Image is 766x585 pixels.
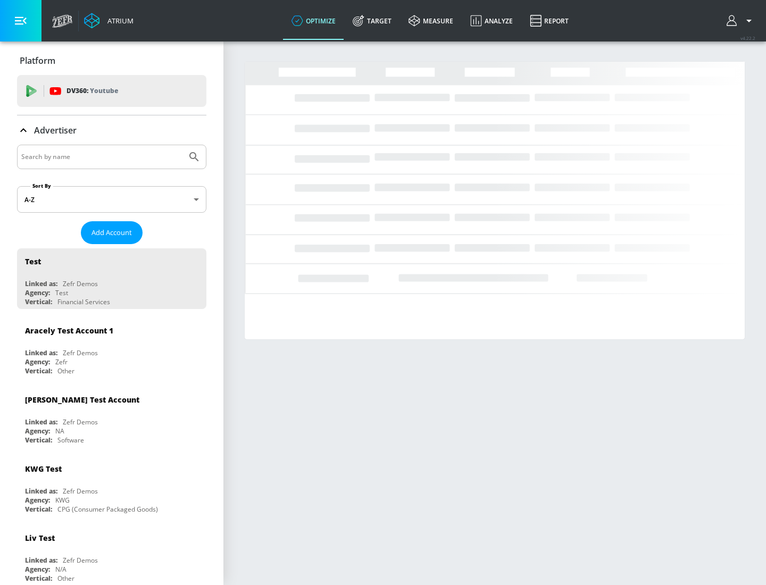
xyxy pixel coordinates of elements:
[17,456,206,516] div: KWG TestLinked as:Zefr DemosAgency:KWGVertical:CPG (Consumer Packaged Goods)
[25,357,50,366] div: Agency:
[25,325,113,336] div: Aracely Test Account 1
[400,2,462,40] a: measure
[283,2,344,40] a: optimize
[63,487,98,496] div: Zefr Demos
[25,496,50,505] div: Agency:
[57,297,110,306] div: Financial Services
[34,124,77,136] p: Advertiser
[25,348,57,357] div: Linked as:
[17,248,206,309] div: TestLinked as:Zefr DemosAgency:TestVertical:Financial Services
[17,387,206,447] div: [PERSON_NAME] Test AccountLinked as:Zefr DemosAgency:NAVertical:Software
[90,85,118,96] p: Youtube
[81,221,143,244] button: Add Account
[63,279,98,288] div: Zefr Demos
[55,565,66,574] div: N/A
[66,85,118,97] p: DV360:
[17,317,206,378] div: Aracely Test Account 1Linked as:Zefr DemosAgency:ZefrVertical:Other
[30,182,53,189] label: Sort By
[103,16,134,26] div: Atrium
[25,505,52,514] div: Vertical:
[25,556,57,565] div: Linked as:
[57,436,84,445] div: Software
[25,395,139,405] div: [PERSON_NAME] Test Account
[344,2,400,40] a: Target
[25,279,57,288] div: Linked as:
[57,505,158,514] div: CPG (Consumer Packaged Goods)
[63,556,98,565] div: Zefr Demos
[20,55,55,66] p: Platform
[521,2,577,40] a: Report
[55,496,70,505] div: KWG
[25,427,50,436] div: Agency:
[25,256,41,266] div: Test
[25,533,55,543] div: Liv Test
[55,427,64,436] div: NA
[25,288,50,297] div: Agency:
[740,35,755,41] span: v 4.22.2
[63,348,98,357] div: Zefr Demos
[25,464,62,474] div: KWG Test
[91,227,132,239] span: Add Account
[17,115,206,145] div: Advertiser
[462,2,521,40] a: Analyze
[84,13,134,29] a: Atrium
[25,366,52,375] div: Vertical:
[55,288,68,297] div: Test
[25,297,52,306] div: Vertical:
[17,186,206,213] div: A-Z
[25,417,57,427] div: Linked as:
[25,436,52,445] div: Vertical:
[63,417,98,427] div: Zefr Demos
[57,574,74,583] div: Other
[55,357,68,366] div: Zefr
[57,366,74,375] div: Other
[17,75,206,107] div: DV360: Youtube
[25,565,50,574] div: Agency:
[25,487,57,496] div: Linked as:
[17,46,206,76] div: Platform
[21,150,182,164] input: Search by name
[25,574,52,583] div: Vertical:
